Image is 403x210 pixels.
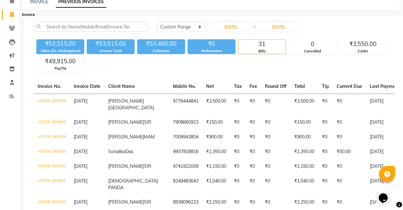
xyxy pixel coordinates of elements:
[290,174,318,195] td: ₹1,040.00
[230,94,246,115] td: ₹0
[333,195,366,210] td: ₹0
[290,115,318,130] td: ₹150.00
[318,174,333,195] td: ₹0
[318,115,333,130] td: ₹0
[34,130,70,144] td: V/2025-26/2504
[37,66,84,71] div: PayTM
[202,174,230,195] td: ₹1,040.00
[144,134,155,140] span: MAM
[169,94,202,115] td: 9776444841
[125,149,133,154] span: Das
[169,159,202,174] td: 9741922009
[333,130,366,144] td: ₹0
[246,94,261,115] td: ₹0
[144,199,151,205] span: SIR
[202,94,230,115] td: ₹3,500.00
[290,130,318,144] td: ₹900.00
[108,98,144,104] span: [PERSON_NAME]
[333,159,366,174] td: ₹0
[37,57,84,66] div: ₹49,915.00
[36,39,84,48] div: ₹53,515.00
[333,94,366,115] td: ₹0
[208,22,253,31] input: Start Date
[34,144,70,159] td: V/2025-26/2503
[290,159,318,174] td: ₹1,150.00
[318,94,333,115] td: ₹0
[261,130,290,144] td: ₹0
[108,134,144,140] span: [PERSON_NAME]
[339,40,386,49] div: ₹3,550.00
[38,83,61,89] span: Invoice No.
[246,144,261,159] td: ₹0
[230,130,246,144] td: ₹0
[246,195,261,210] td: ₹0
[202,159,230,174] td: ₹1,150.00
[230,115,246,130] td: ₹0
[74,98,87,104] span: [DATE]
[246,159,261,174] td: ₹0
[333,144,366,159] td: ₹50.00
[339,49,386,54] div: CASH
[261,174,290,195] td: ₹0
[318,159,333,174] td: ₹0
[169,174,202,195] td: 8249483643
[108,83,135,89] span: Client Name
[144,119,151,125] span: SIR
[333,174,366,195] td: ₹0
[206,83,214,89] span: Net
[36,48,84,54] div: Value (Ex. Redemption)
[234,83,242,89] span: Tax
[254,24,256,30] span: -
[74,83,101,89] span: Invoice Date
[74,134,87,140] span: [DATE]
[376,184,397,204] iframe: chat widget
[188,48,235,54] div: Redemption
[87,48,135,54] div: Invoice Total
[108,199,144,205] span: [PERSON_NAME]
[246,174,261,195] td: ₹0
[246,115,261,130] td: ₹0
[290,144,318,159] td: ₹1,350.00
[238,40,286,49] div: 31
[169,115,202,130] td: 7908660923
[74,178,87,184] span: [DATE]
[169,195,202,210] td: 8939096223
[318,130,333,144] td: ₹0
[188,39,235,48] div: ₹0
[108,149,125,154] span: Sonalika
[238,49,286,54] div: Bills
[318,144,333,159] td: ₹0
[289,49,336,54] div: Cancelled
[34,22,148,32] input: Search by Name/Mobile/Email/Invoice No
[74,163,87,169] span: [DATE]
[74,119,87,125] span: [DATE]
[169,144,202,159] td: 9937818816
[246,130,261,144] td: ₹0
[294,83,305,89] span: Total
[169,130,202,144] td: 7008943804
[256,22,301,31] input: End Date
[261,195,290,210] td: ₹0
[74,149,87,154] span: [DATE]
[87,39,135,48] div: ₹53,515.00
[144,163,151,169] span: SIR
[173,83,196,89] span: Mobile No.
[261,94,290,115] td: ₹0
[261,159,290,174] td: ₹0
[202,195,230,210] td: ₹2,250.00
[289,40,336,49] div: 0
[318,195,333,210] td: ₹0
[108,163,144,169] span: [PERSON_NAME]
[137,39,185,48] div: ₹53,465.00
[265,83,287,89] span: Round Off
[290,94,318,115] td: ₹3,500.00
[230,195,246,210] td: ₹0
[74,199,87,205] span: [DATE]
[202,115,230,130] td: ₹150.00
[108,105,154,111] span: [GEOGRAPHIC_DATA]
[34,159,70,174] td: V/2025-26/2502
[290,195,318,210] td: ₹2,250.00
[333,115,366,130] td: ₹0
[34,115,70,130] td: V/2025-26/2505
[322,83,329,89] span: Tip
